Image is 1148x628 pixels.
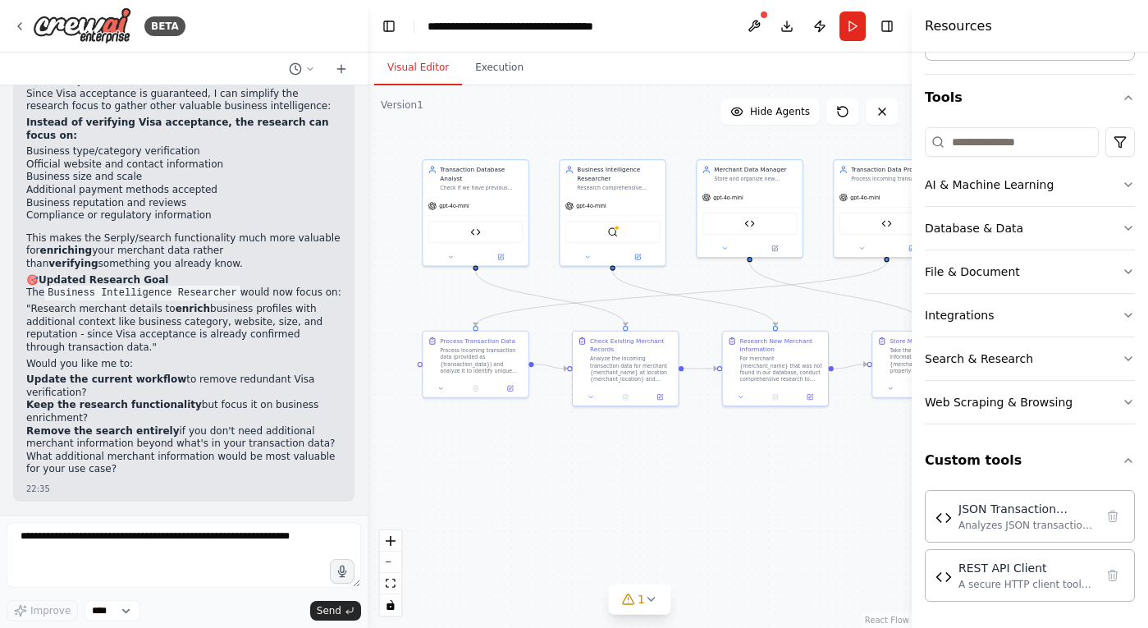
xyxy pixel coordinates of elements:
strong: enrich [176,303,210,314]
g: Edge from 5e37821f-6d9d-47a6-9b34-fc670b0bdfa7 to e75a41a3-aeac-4843-b0a2-3196b47974ff [834,360,867,374]
a: React Flow attribution [865,616,909,625]
button: Open in side panel [496,383,525,394]
button: Execution [462,51,537,85]
button: Click to speak your automation idea [330,559,354,584]
li: Compliance or regulatory information [26,209,341,222]
div: Web Scraping & Browsing [925,394,1073,410]
li: Official website and contact information [26,158,341,172]
button: toggle interactivity [380,594,401,616]
div: Research comprehensive business information for new merchant {merchant_name} including business t... [577,184,660,190]
button: Switch to previous chat [282,59,322,79]
div: Database & Data [925,220,1023,236]
button: Hide Agents [720,99,820,125]
p: "Research merchant details to business profiles with additional context like business category, w... [26,303,341,354]
button: Delete tool [1101,564,1124,587]
li: Additional payment methods accepted [26,184,341,197]
div: Merchant Data ManagerStore and organize new merchant information for {merchant_name} in the datab... [696,159,803,258]
p: What additional merchant information would be most valuable for your use case? [26,451,341,476]
strong: Updated Research Goal [39,274,168,286]
p: Would you like me to: [26,358,341,371]
h2: 🎯 [26,274,341,287]
span: Hide Agents [750,105,810,118]
img: REST API Client [935,569,952,585]
h4: Resources [925,16,992,36]
button: Hide left sidebar [377,15,400,38]
button: zoom in [380,530,401,552]
li: Business size and scale [26,171,341,184]
strong: Remove the search entirely [26,425,180,437]
div: Search & Research [925,351,1033,367]
button: Search & Research [925,337,1135,380]
button: Visual Editor [374,51,462,85]
li: Business type/category verification [26,145,341,158]
button: Open in side panel [888,243,936,254]
div: Business Intelligence ResearcherResearch comprehensive business information for new merchant {mer... [559,159,665,266]
button: File & Document [925,250,1135,293]
button: zoom out [380,552,401,573]
img: SerplyWebSearchTool [607,227,618,238]
button: No output available [458,383,494,394]
button: Open in side panel [645,392,675,402]
button: Delete tool [1101,505,1124,528]
li: Business reputation and reviews [26,197,341,210]
div: Store and organize new merchant information for {merchant_name} in the database, ensuring proper ... [714,176,797,182]
div: JSON Transaction Analyzer [958,501,1095,517]
g: Edge from c22f94d9-4353-45de-9057-9a2f30e68311 to 7d7e24b5-420b-4c58-a894-b7932c5228d8 [534,360,568,374]
div: Integrations [925,307,994,323]
g: Edge from 69d4aa64-8887-49a0-ab04-7812453deabe to 7d7e24b5-420b-4c58-a894-b7932c5228d8 [471,271,629,326]
div: Process incoming transaction data from various sources (API calls, CSV uploads) and prepare indiv... [851,176,934,182]
div: Tools [925,121,1135,438]
button: Open in side panel [614,252,662,263]
button: Integrations [925,294,1135,337]
div: REST API Client [958,560,1095,576]
div: Version 1 [381,99,423,112]
div: Analyzes JSON transaction data by grouping transactions by unique merchants and providing detaile... [958,519,1095,532]
button: No output available [757,392,794,402]
div: Research New Merchant Information [740,337,823,354]
strong: Update the current workflow [26,374,186,385]
button: Database & Data [925,207,1135,250]
img: REST API Client [470,227,481,238]
div: Merchant Data Manager [714,165,797,173]
div: 22:35 [26,483,341,495]
span: gpt-4o-mini [713,194,743,200]
span: Send [317,604,341,617]
button: Tools [925,75,1135,121]
div: Transaction Data Processor [851,165,934,173]
button: Open in side panel [477,252,525,263]
li: but focus it on business enrichment? [26,399,341,424]
g: Edge from 7d7e24b5-420b-4c58-a894-b7932c5228d8 to 5e37821f-6d9d-47a6-9b34-fc670b0bdfa7 [684,364,717,373]
span: Improve [30,604,71,617]
div: Analyze the incoming transaction data for merchant {merchant_name} at location {merchant_location... [590,355,673,383]
button: Web Scraping & Browsing [925,381,1135,424]
div: Check Existing Merchant RecordsAnalyze the incoming transaction data for merchant {merchant_name}... [572,331,679,406]
button: fit view [380,573,401,594]
div: Check if we have previous transaction records for merchant {merchant_name} and retrieve any exist... [440,184,523,190]
strong: verifying [48,258,98,269]
div: Process incoming transaction data (provided as {transaction_data}) and analyze it to identify uni... [440,347,523,374]
div: File & Document [925,264,1020,280]
span: gpt-4o-mini [576,203,606,209]
div: Business Intelligence Researcher [577,165,660,182]
button: Open in side panel [751,243,799,254]
code: Business Intelligence Researcher [44,286,240,300]
strong: Keep the research functionality [26,399,202,410]
button: Hide right sidebar [876,15,899,38]
div: AI & Machine Learning [925,176,1054,193]
g: Edge from 6cd38423-3ae1-499c-8f66-ad5088fde04c to 5e37821f-6d9d-47a6-9b34-fc670b0bdfa7 [608,271,780,326]
div: Process Transaction DataProcess incoming transaction data (provided as {transaction_data}) and an... [422,331,528,398]
p: Since Visa acceptance is guaranteed, I can simplify the research focus to gather other valuable b... [26,88,341,113]
img: REST API Client [744,218,755,229]
g: Edge from bdeeaf04-2ec3-45a3-b865-c68c6a8ea8f9 to e75a41a3-aeac-4843-b0a2-3196b47974ff [745,262,929,326]
nav: breadcrumb [428,18,612,34]
li: to remove redundant Visa verification? [26,374,341,399]
button: No output available [607,392,643,402]
span: 1 [638,591,645,607]
p: The would now focus on: [26,286,341,300]
button: AI & Machine Learning [925,163,1135,206]
button: Send [310,601,361,621]
li: if you don't need additional merchant information beyond what's in your transaction data? [26,425,341,451]
div: Check Existing Merchant Records [590,337,673,354]
button: Start a new chat [328,59,354,79]
div: BETA [144,16,185,36]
